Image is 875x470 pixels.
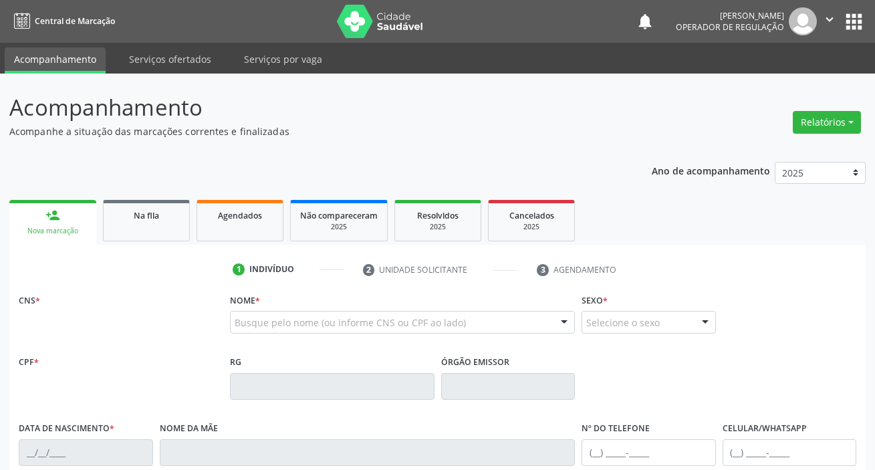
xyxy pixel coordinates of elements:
span: Resolvidos [417,210,459,221]
a: Serviços ofertados [120,47,221,71]
label: Celular/WhatsApp [723,419,807,439]
label: Nome [230,290,260,311]
label: CPF [19,352,39,373]
div: 2025 [300,222,378,232]
p: Acompanhamento [9,91,609,124]
label: Data de nascimento [19,419,114,439]
p: Acompanhe a situação das marcações correntes e finalizadas [9,124,609,138]
input: (__) _____-_____ [582,439,716,466]
a: Central de Marcação [9,10,115,32]
img: img [789,7,817,35]
label: Nº do Telefone [582,419,650,439]
span: Não compareceram [300,210,378,221]
span: Selecione o sexo [586,316,660,330]
div: 2025 [498,222,565,232]
p: Ano de acompanhamento [652,162,770,179]
a: Acompanhamento [5,47,106,74]
div: 2025 [404,222,471,232]
span: Cancelados [509,210,554,221]
span: Agendados [218,210,262,221]
label: RG [230,352,241,373]
span: Na fila [134,210,159,221]
a: Serviços por vaga [235,47,332,71]
div: person_add [45,208,60,223]
div: Indivíduo [249,263,294,275]
label: Nome da mãe [160,419,218,439]
div: [PERSON_NAME] [676,10,784,21]
input: (__) _____-_____ [723,439,857,466]
i:  [822,12,837,27]
span: Busque pelo nome (ou informe CNS ou CPF ao lado) [235,316,466,330]
div: 1 [233,263,245,275]
label: Sexo [582,290,608,311]
label: CNS [19,290,40,311]
button:  [817,7,842,35]
button: apps [842,10,866,33]
input: __/__/____ [19,439,153,466]
span: Operador de regulação [676,21,784,33]
button: notifications [636,12,654,31]
label: Órgão emissor [441,352,509,373]
div: Nova marcação [19,226,87,236]
button: Relatórios [793,111,861,134]
span: Central de Marcação [35,15,115,27]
